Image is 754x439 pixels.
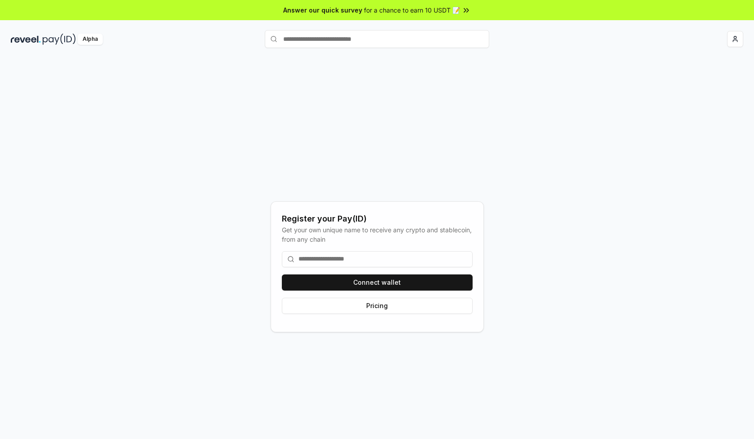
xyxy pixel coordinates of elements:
[43,34,76,45] img: pay_id
[282,274,473,291] button: Connect wallet
[282,225,473,244] div: Get your own unique name to receive any crypto and stablecoin, from any chain
[283,5,362,15] span: Answer our quick survey
[282,213,473,225] div: Register your Pay(ID)
[364,5,460,15] span: for a chance to earn 10 USDT 📝
[282,298,473,314] button: Pricing
[11,34,41,45] img: reveel_dark
[78,34,103,45] div: Alpha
